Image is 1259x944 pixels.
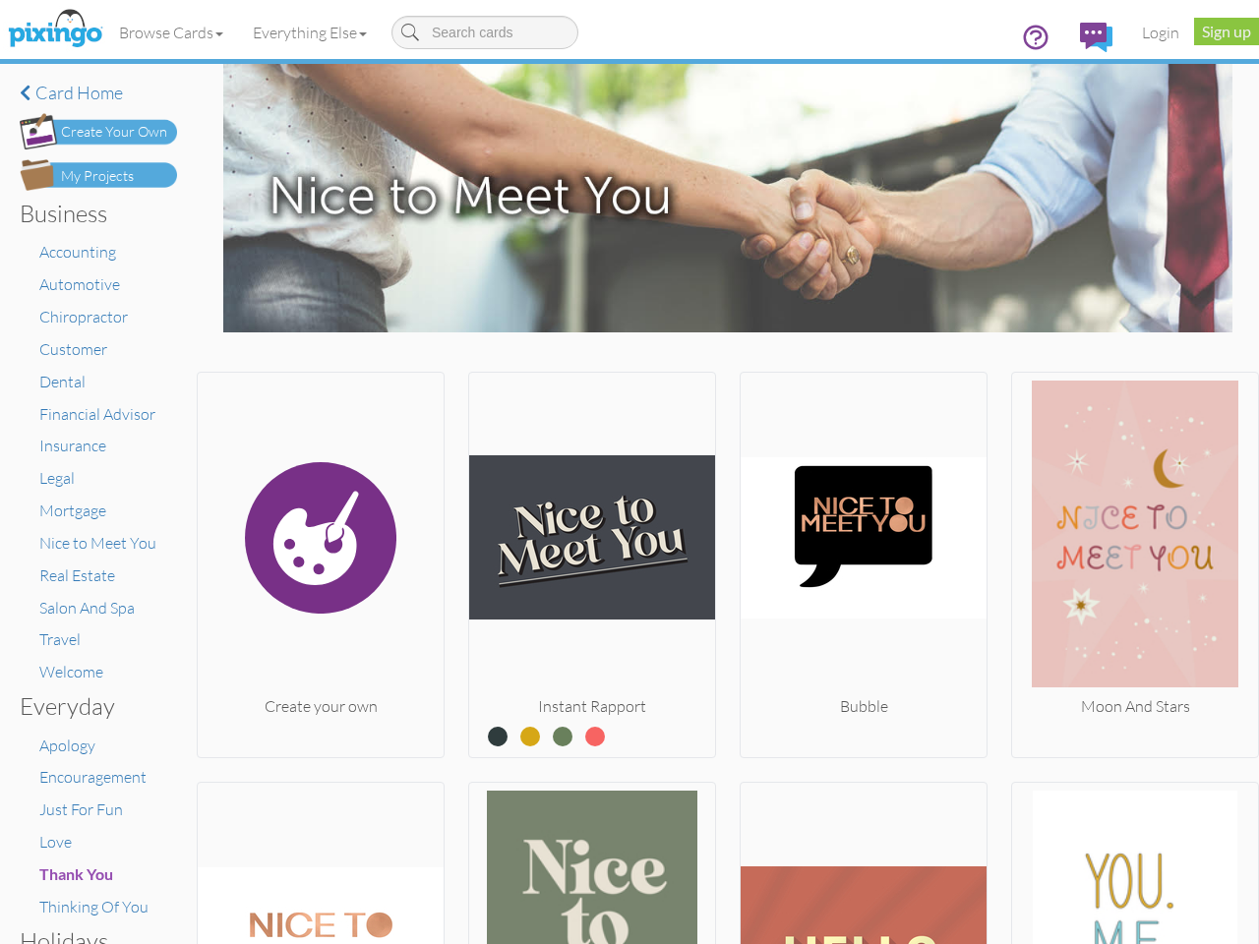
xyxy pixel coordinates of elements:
[39,864,113,883] span: Thank You
[1194,18,1259,45] a: Sign up
[39,533,156,553] a: Nice to Meet You
[1080,23,1112,52] img: comments.svg
[39,736,95,755] a: Apology
[39,339,107,359] a: Customer
[1012,695,1258,718] div: Moon And Stars
[20,113,177,149] img: create-own-button.png
[39,307,128,326] a: Chiropractor
[20,201,162,226] h3: Business
[1012,381,1258,695] img: 20201015-182829-51e4a9639e9b-250.jpg
[39,436,106,455] a: Insurance
[39,662,103,681] a: Welcome
[61,166,134,187] div: My Projects
[39,629,81,649] a: Travel
[39,404,155,424] a: Financial Advisor
[198,695,444,718] div: Create your own
[39,274,120,294] a: Automotive
[39,799,123,819] a: Just For Fun
[3,5,107,54] img: pixingo logo
[39,501,106,520] a: Mortgage
[20,159,177,191] img: my-projects-button.png
[469,695,715,718] div: Instant Rapport
[39,832,72,852] a: Love
[20,84,177,103] a: Card home
[39,864,113,884] a: Thank You
[39,897,149,916] a: Thinking Of You
[61,122,167,143] div: Create Your Own
[39,242,116,262] a: Accounting
[223,64,1232,332] img: nice-to-meet-you.jpg
[741,381,987,695] img: 20190519-053422-a5473d950488-250.jpg
[39,372,86,391] a: Dental
[469,381,715,695] img: 20250527-043656-4a68221cc664-250.jpg
[238,8,382,57] a: Everything Else
[198,381,444,695] img: create.svg
[39,767,147,787] a: Encouragement
[741,695,987,718] div: Bubble
[39,468,75,488] a: Legal
[1127,8,1194,57] a: Login
[391,16,578,49] input: Search cards
[39,565,115,585] a: Real Estate
[39,598,135,618] a: Salon And Spa
[20,693,162,719] h3: Everyday
[104,8,238,57] a: Browse Cards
